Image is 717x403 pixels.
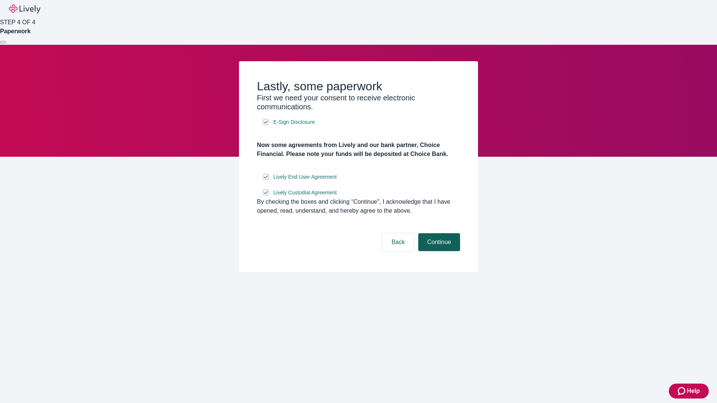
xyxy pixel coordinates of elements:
h2: Lastly, some paperwork [257,79,460,93]
img: Lively [9,4,40,13]
h4: Now some agreements from Lively and our bank partner, Choice Financial. Please note your funds wi... [257,141,460,159]
span: Lively Custodial Agreement [273,189,337,197]
button: Continue [418,233,460,251]
button: Back [382,233,414,251]
h3: First we need your consent to receive electronic communications. [257,93,460,111]
a: e-sign disclosure document [272,172,338,182]
span: Lively End User Agreement [273,173,337,181]
span: Help [687,387,700,396]
a: e-sign disclosure document [272,188,338,197]
svg: Zendesk support icon [678,387,687,396]
span: E-Sign Disclosure [273,118,315,126]
button: Zendesk support iconHelp [669,384,709,399]
a: e-sign disclosure document [272,118,316,127]
div: By checking the boxes and clicking “Continue", I acknowledge that I have opened, read, understand... [257,197,460,215]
